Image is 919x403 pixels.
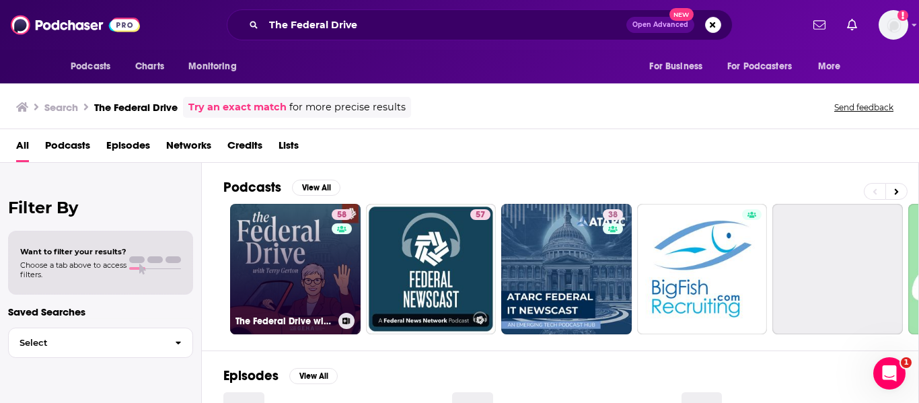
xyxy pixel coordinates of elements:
[879,10,908,40] span: Logged in as MattieVG
[603,209,623,220] a: 38
[879,10,908,40] button: Show profile menu
[501,204,632,334] a: 38
[61,54,128,79] button: open menu
[16,135,29,162] a: All
[901,357,912,368] span: 1
[608,209,618,222] span: 38
[188,100,287,115] a: Try an exact match
[20,247,126,256] span: Want to filter your results?
[94,101,178,114] h3: The Federal Drive
[289,100,406,115] span: for more precise results
[879,10,908,40] img: User Profile
[292,180,340,196] button: View All
[9,338,164,347] span: Select
[897,10,908,21] svg: Add a profile image
[11,12,140,38] img: Podchaser - Follow, Share and Rate Podcasts
[235,316,333,327] h3: The Federal Drive with [PERSON_NAME]
[366,204,497,334] a: 57
[818,57,841,76] span: More
[808,13,831,36] a: Show notifications dropdown
[649,57,702,76] span: For Business
[873,357,906,390] iframe: Intercom live chat
[223,179,281,196] h2: Podcasts
[727,57,792,76] span: For Podcasters
[71,57,110,76] span: Podcasts
[632,22,688,28] span: Open Advanced
[809,54,858,79] button: open menu
[719,54,811,79] button: open menu
[289,368,338,384] button: View All
[179,54,254,79] button: open menu
[227,135,262,162] a: Credits
[8,198,193,217] h2: Filter By
[44,101,78,114] h3: Search
[166,135,211,162] a: Networks
[223,367,279,384] h2: Episodes
[640,54,719,79] button: open menu
[669,8,694,21] span: New
[106,135,150,162] a: Episodes
[188,57,236,76] span: Monitoring
[626,17,694,33] button: Open AdvancedNew
[470,209,490,220] a: 57
[830,102,897,113] button: Send feedback
[332,209,352,220] a: 58
[45,135,90,162] a: Podcasts
[135,57,164,76] span: Charts
[20,260,126,279] span: Choose a tab above to access filters.
[223,367,338,384] a: EpisodesView All
[223,179,340,196] a: PodcastsView All
[126,54,172,79] a: Charts
[476,209,485,222] span: 57
[842,13,862,36] a: Show notifications dropdown
[227,9,733,40] div: Search podcasts, credits, & more...
[264,14,626,36] input: Search podcasts, credits, & more...
[279,135,299,162] a: Lists
[8,328,193,358] button: Select
[8,305,193,318] p: Saved Searches
[337,209,346,222] span: 58
[230,204,361,334] a: 58The Federal Drive with [PERSON_NAME]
